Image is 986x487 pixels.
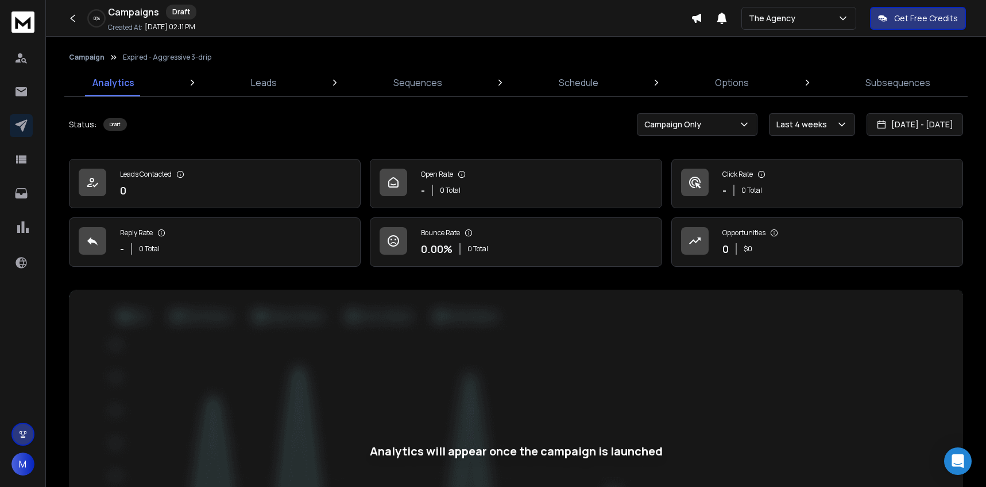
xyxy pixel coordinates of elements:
[108,5,159,19] h1: Campaigns
[440,186,461,195] p: 0 Total
[722,228,765,237] p: Opportunities
[867,113,963,136] button: [DATE] - [DATE]
[749,13,800,24] p: The Agency
[94,15,100,22] p: 0 %
[715,76,749,89] p: Options
[120,241,124,257] p: -
[120,170,172,179] p: Leads Contacted
[776,119,832,130] p: Last 4 weeks
[865,76,930,89] p: Subsequences
[744,244,752,254] p: $ 0
[69,217,361,267] a: Reply Rate-0 Total
[145,22,195,32] p: [DATE] 02:11 PM
[421,241,453,257] p: 0.00 %
[671,217,963,267] a: Opportunities0$0
[870,7,966,30] button: Get Free Credits
[894,13,958,24] p: Get Free Credits
[644,119,706,130] p: Campaign Only
[421,228,460,237] p: Bounce Rate
[166,5,196,20] div: Draft
[120,182,126,198] p: 0
[86,69,141,96] a: Analytics
[69,119,96,130] p: Status:
[120,228,153,237] p: Reply Rate
[722,241,729,257] p: 0
[370,217,662,267] a: Bounce Rate0.00%0 Total
[671,159,963,208] a: Click Rate-0 Total
[467,244,488,254] p: 0 Total
[11,453,34,476] button: M
[559,76,598,89] p: Schedule
[92,76,134,89] p: Analytics
[69,53,105,62] button: Campaign
[386,69,449,96] a: Sequences
[103,118,127,131] div: Draft
[370,159,662,208] a: Open Rate-0 Total
[108,23,142,32] p: Created At:
[11,11,34,33] img: logo
[859,69,937,96] a: Subsequences
[722,182,726,198] p: -
[244,69,284,96] a: Leads
[722,170,753,179] p: Click Rate
[251,76,277,89] p: Leads
[69,159,361,208] a: Leads Contacted0
[139,244,160,254] p: 0 Total
[421,182,425,198] p: -
[421,170,453,179] p: Open Rate
[741,186,762,195] p: 0 Total
[708,69,756,96] a: Options
[370,443,663,459] div: Analytics will appear once the campaign is launched
[123,53,211,62] p: Expired - Aggressive 3-drip
[944,447,972,475] div: Open Intercom Messenger
[393,76,442,89] p: Sequences
[552,69,605,96] a: Schedule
